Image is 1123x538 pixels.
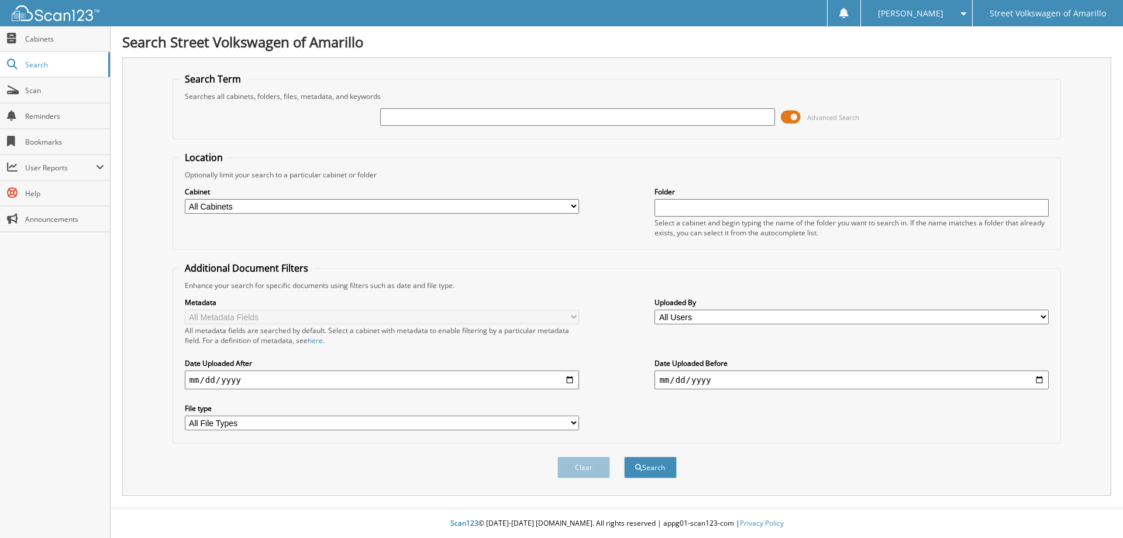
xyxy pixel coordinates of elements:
[25,85,104,95] span: Scan
[179,151,229,164] legend: Location
[25,163,96,173] span: User Reports
[25,137,104,147] span: Bookmarks
[624,457,677,478] button: Search
[25,189,104,198] span: Help
[179,73,247,85] legend: Search Term
[185,187,579,197] label: Cabinet
[179,262,314,275] legend: Additional Document Filters
[25,214,104,224] span: Announcements
[185,358,579,368] label: Date Uploaded After
[111,509,1123,538] div: © [DATE]-[DATE] [DOMAIN_NAME]. All rights reserved | appg01-scan123-com |
[450,518,478,528] span: Scan123
[654,297,1049,307] label: Uploaded By
[25,60,102,70] span: Search
[185,325,579,345] div: All metadata fields are searched by default. Select a cabinet with metadata to enable filtering b...
[557,457,610,478] button: Clear
[25,34,104,44] span: Cabinets
[654,358,1049,368] label: Date Uploaded Before
[878,10,943,17] span: [PERSON_NAME]
[654,187,1049,197] label: Folder
[1065,482,1123,538] iframe: Chat Widget
[654,218,1049,238] div: Select a cabinet and begin typing the name of the folder you want to search in. If the name match...
[179,91,1055,101] div: Searches all cabinets, folders, files, metadata, and keywords
[185,297,579,307] label: Metadata
[185,371,579,389] input: start
[179,170,1055,180] div: Optionally limit your search to a particular cabinet or folder
[185,403,579,413] label: File type
[179,280,1055,290] div: Enhance your search for specific documents using filters such as date and file type.
[308,335,323,345] a: here
[122,32,1111,52] h1: Search Street Volkswagen of Amarillo
[807,113,859,122] span: Advanced Search
[25,111,104,121] span: Reminders
[12,5,99,21] img: scan123-logo-white.svg
[990,10,1106,17] span: Street Volkswagen of Amarillo
[740,518,784,528] a: Privacy Policy
[654,371,1049,389] input: end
